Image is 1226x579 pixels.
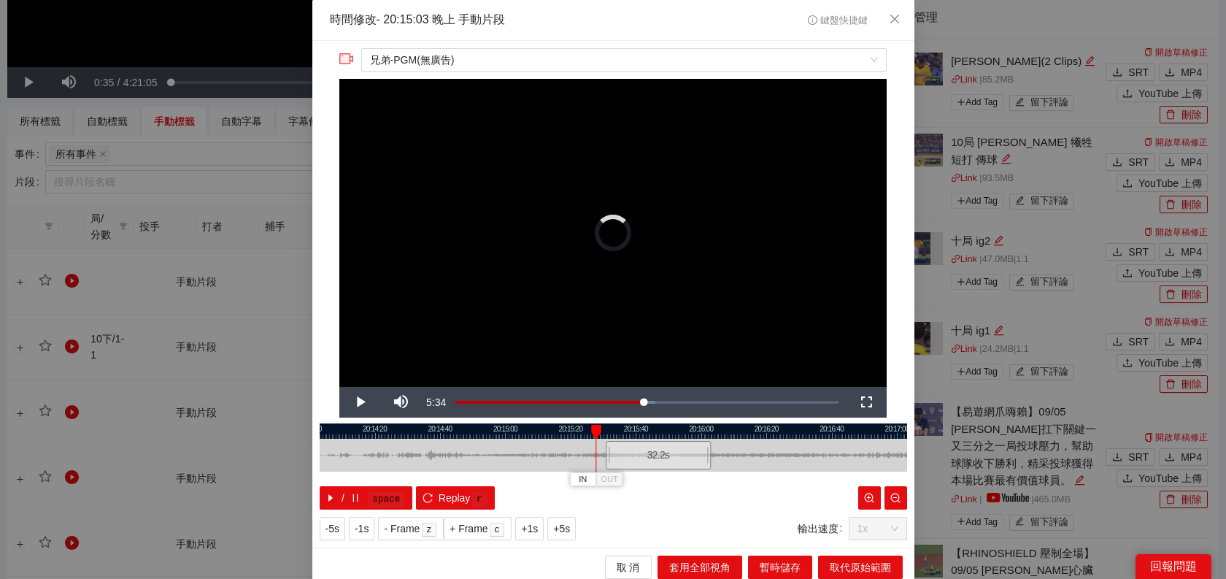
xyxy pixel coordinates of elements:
[455,401,838,404] div: Progress Bar
[658,556,742,579] button: 套用全部視角
[617,559,640,575] span: 取 消
[605,556,652,579] button: 取 消
[325,493,336,505] span: caret-right
[570,472,596,486] button: IN
[472,492,487,507] kbd: r
[355,521,369,537] span: -1s
[890,493,901,505] span: zoom-out
[444,517,512,540] button: + Framec
[760,559,801,575] span: 暫時儲存
[808,15,817,25] span: info-circle
[439,490,471,506] span: Replay
[384,521,420,537] span: - Frame
[330,12,506,28] div: 時間修改 - 20:15:03 晚上 手動片段
[579,473,587,486] span: IN
[547,517,576,540] button: +5s
[798,517,849,540] label: 輸出速度
[515,517,544,540] button: +1s
[818,556,903,579] button: 取代原始範圍
[748,556,812,579] button: 暫時儲存
[370,49,878,71] span: 兄弟-PGM(無廣告)
[450,521,488,537] span: + Frame
[342,490,344,506] span: /
[320,486,413,510] button: caret-right/pausespace
[339,387,380,418] button: Play
[490,523,504,537] kbd: c
[846,387,887,418] button: Fullscreen
[339,79,887,387] div: Video Player
[864,493,874,505] span: zoom-in
[320,517,345,540] button: -5s
[596,472,622,486] button: OUT
[808,15,867,26] span: 鍵盤快捷鍵
[606,441,711,469] div: 32.2 s
[830,559,891,575] span: 取代原始範圍
[858,486,881,510] button: zoom-in
[521,521,538,537] span: +1s
[350,493,361,505] span: pause
[1136,554,1211,579] div: 回報問題
[368,492,404,507] kbd: space
[553,521,570,537] span: +5s
[416,486,494,510] button: reloadReplayr
[857,518,898,540] span: 1x
[349,517,374,540] button: -1s
[426,396,446,408] span: 5:34
[669,559,730,575] span: 套用全部視角
[884,486,907,510] button: zoom-out
[325,521,339,537] span: -5s
[422,523,436,537] kbd: z
[339,52,354,66] span: video-camera
[378,517,444,540] button: - Framez
[423,493,433,505] span: reload
[889,13,901,25] span: close
[380,387,421,418] button: Mute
